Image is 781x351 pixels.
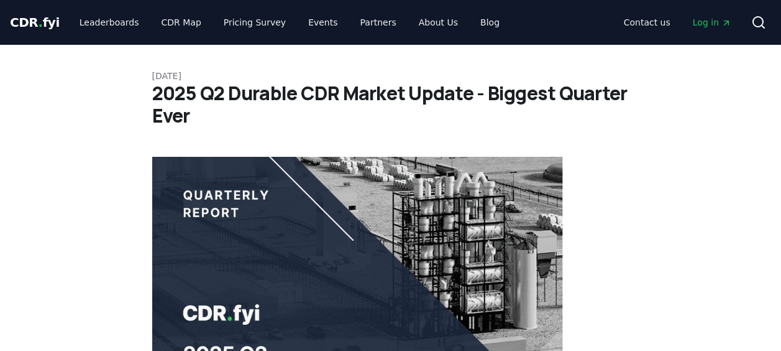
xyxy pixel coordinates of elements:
[39,15,43,30] span: .
[470,11,509,34] a: Blog
[614,11,680,34] a: Contact us
[298,11,347,34] a: Events
[409,11,468,34] a: About Us
[10,14,60,31] a: CDR.fyi
[350,11,406,34] a: Partners
[214,11,296,34] a: Pricing Survey
[70,11,509,34] nav: Main
[152,11,211,34] a: CDR Map
[152,82,629,127] h1: 2025 Q2 Durable CDR Market Update - Biggest Quarter Ever
[683,11,741,34] a: Log in
[614,11,741,34] nav: Main
[152,70,629,82] p: [DATE]
[693,16,731,29] span: Log in
[10,15,60,30] span: CDR fyi
[70,11,149,34] a: Leaderboards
